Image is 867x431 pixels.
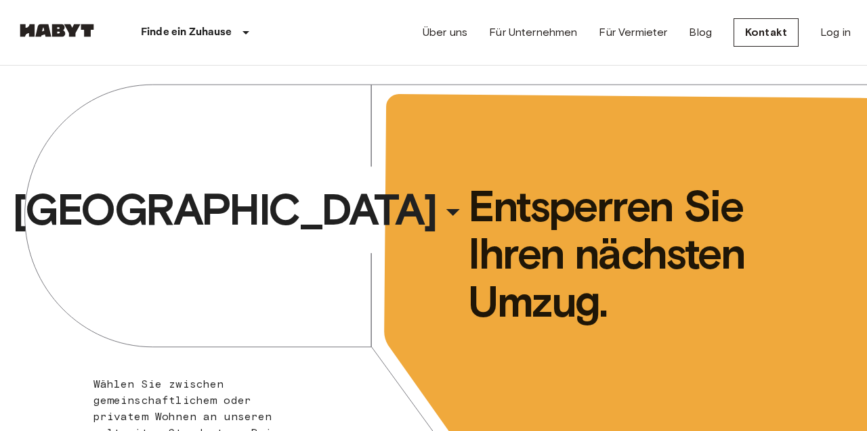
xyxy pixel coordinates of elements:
[468,183,815,325] span: Entsperren Sie Ihren nächsten Umzug.
[141,24,232,41] p: Finde ein Zuhause
[734,18,799,47] a: Kontakt
[689,24,712,41] a: Blog
[820,24,851,41] a: Log in
[599,24,667,41] a: Für Vermieter
[423,24,467,41] a: Über uns
[16,24,98,37] img: Habyt
[489,24,577,41] a: Für Unternehmen
[12,183,436,237] span: [GEOGRAPHIC_DATA]
[7,179,474,241] button: [GEOGRAPHIC_DATA]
